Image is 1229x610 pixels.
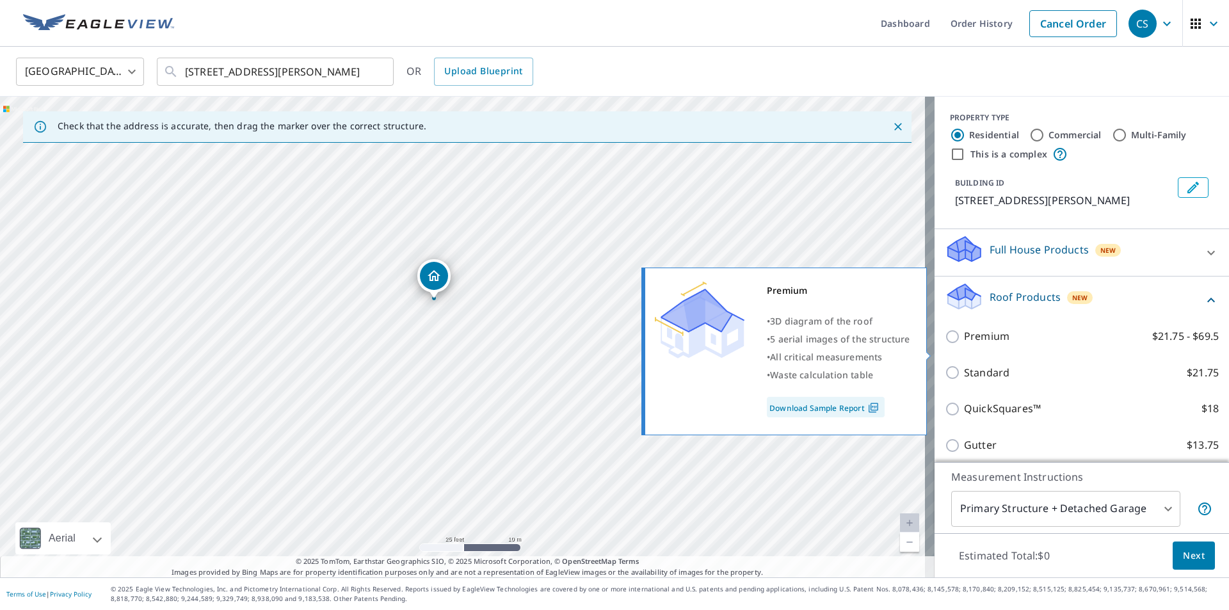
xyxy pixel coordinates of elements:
[50,590,92,598] a: Privacy Policy
[865,402,882,413] img: Pdf Icon
[900,533,919,552] a: Current Level 20, Zoom Out
[969,129,1019,141] label: Residential
[990,289,1061,305] p: Roof Products
[770,333,910,345] span: 5 aerial images of the structure
[1029,10,1117,37] a: Cancel Order
[1173,542,1215,570] button: Next
[296,556,639,567] span: © 2025 TomTom, Earthstar Geographics SIO, © 2025 Microsoft Corporation, ©
[945,282,1219,318] div: Roof ProductsNew
[890,118,906,135] button: Close
[58,120,426,132] p: Check that the address is accurate, then drag the marker over the correct structure.
[1131,129,1187,141] label: Multi-Family
[23,14,174,33] img: EV Logo
[444,63,522,79] span: Upload Blueprint
[1187,365,1219,381] p: $21.75
[406,58,533,86] div: OR
[1183,548,1205,564] span: Next
[417,259,451,299] div: Dropped pin, building 1, Residential property, 3020 Oak Borough Run Fort Wayne, IN 46804
[950,112,1214,124] div: PROPERTY TYPE
[767,330,910,348] div: •
[990,242,1089,257] p: Full House Products
[6,590,92,598] p: |
[434,58,533,86] a: Upload Blueprint
[770,369,873,381] span: Waste calculation table
[111,584,1223,604] p: © 2025 Eagle View Technologies, Inc. and Pictometry International Corp. All Rights Reserved. Repo...
[1048,129,1102,141] label: Commercial
[945,234,1219,271] div: Full House ProductsNew
[767,312,910,330] div: •
[45,522,79,554] div: Aerial
[185,54,367,90] input: Search by address or latitude-longitude
[767,366,910,384] div: •
[964,401,1041,417] p: QuickSquares™
[1197,501,1212,517] span: Your report will include the primary structure and a detached garage if one exists.
[1178,177,1209,198] button: Edit building 1
[951,491,1180,527] div: Primary Structure + Detached Garage
[767,282,910,300] div: Premium
[1100,245,1116,255] span: New
[767,397,885,417] a: Download Sample Report
[655,282,744,358] img: Premium
[951,469,1212,485] p: Measurement Instructions
[767,348,910,366] div: •
[1129,10,1157,38] div: CS
[618,556,639,566] a: Terms
[1072,293,1088,303] span: New
[1201,401,1219,417] p: $18
[955,177,1004,188] p: BUILDING ID
[562,556,616,566] a: OpenStreetMap
[955,193,1173,208] p: [STREET_ADDRESS][PERSON_NAME]
[964,437,997,453] p: Gutter
[16,54,144,90] div: [GEOGRAPHIC_DATA]
[1187,437,1219,453] p: $13.75
[6,590,46,598] a: Terms of Use
[770,315,872,327] span: 3D diagram of the roof
[900,513,919,533] a: Current Level 20, Zoom In Disabled
[964,328,1009,344] p: Premium
[949,542,1060,570] p: Estimated Total: $0
[770,351,882,363] span: All critical measurements
[964,365,1009,381] p: Standard
[15,522,111,554] div: Aerial
[970,148,1047,161] label: This is a complex
[1152,328,1219,344] p: $21.75 - $69.5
